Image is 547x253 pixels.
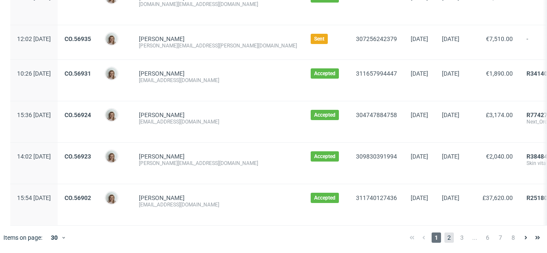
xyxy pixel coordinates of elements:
[65,35,91,42] a: CO.56935
[106,33,118,45] img: Monika Poźniak
[17,35,51,42] span: 12:02 [DATE]
[442,35,459,42] span: [DATE]
[314,35,324,42] span: Sent
[17,70,51,77] span: 10:26 [DATE]
[314,194,335,201] span: Accepted
[106,68,118,79] img: Monika Poźniak
[139,42,297,49] div: [PERSON_NAME][EMAIL_ADDRESS][PERSON_NAME][DOMAIN_NAME]
[411,194,428,201] span: [DATE]
[65,112,91,118] a: CO.56924
[457,232,467,243] span: 3
[486,70,513,77] span: €1,890.00
[139,153,185,160] a: [PERSON_NAME]
[482,194,513,201] span: £37,620.00
[139,112,185,118] a: [PERSON_NAME]
[486,35,513,42] span: €7,510.00
[442,112,459,118] span: [DATE]
[139,160,297,167] div: [PERSON_NAME][EMAIL_ADDRESS][DOMAIN_NAME]
[139,35,185,42] a: [PERSON_NAME]
[139,118,297,125] div: [EMAIL_ADDRESS][DOMAIN_NAME]
[432,232,441,243] span: 1
[139,194,185,201] a: [PERSON_NAME]
[17,112,51,118] span: 15:36 [DATE]
[139,70,185,77] a: [PERSON_NAME]
[470,232,479,243] span: ...
[411,112,428,118] span: [DATE]
[442,70,459,77] span: [DATE]
[356,153,397,160] a: 309830391994
[356,35,397,42] a: 307256242379
[356,112,397,118] a: 304747884758
[411,70,428,77] span: [DATE]
[139,77,297,84] div: [EMAIL_ADDRESS][DOMAIN_NAME]
[139,201,297,208] div: [EMAIL_ADDRESS][DOMAIN_NAME]
[65,194,91,201] a: CO.56902
[444,232,454,243] span: 2
[486,153,513,160] span: €2,040.00
[106,109,118,121] img: Monika Poźniak
[314,70,335,77] span: Accepted
[46,232,61,244] div: 30
[411,35,428,42] span: [DATE]
[442,153,459,160] span: [DATE]
[139,1,297,8] div: [DOMAIN_NAME][EMAIL_ADDRESS][DOMAIN_NAME]
[486,112,513,118] span: £3,174.00
[314,153,335,160] span: Accepted
[509,232,518,243] span: 8
[496,232,505,243] span: 7
[106,192,118,204] img: Monika Poźniak
[3,233,42,242] span: Items on page:
[356,70,397,77] a: 311657994447
[17,194,51,201] span: 15:54 [DATE]
[442,194,459,201] span: [DATE]
[65,70,91,77] a: CO.56931
[483,232,492,243] span: 6
[17,153,51,160] span: 14:02 [DATE]
[411,153,428,160] span: [DATE]
[65,153,91,160] a: CO.56923
[314,112,335,118] span: Accepted
[106,150,118,162] img: Monika Poźniak
[356,194,397,201] a: 311740127436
